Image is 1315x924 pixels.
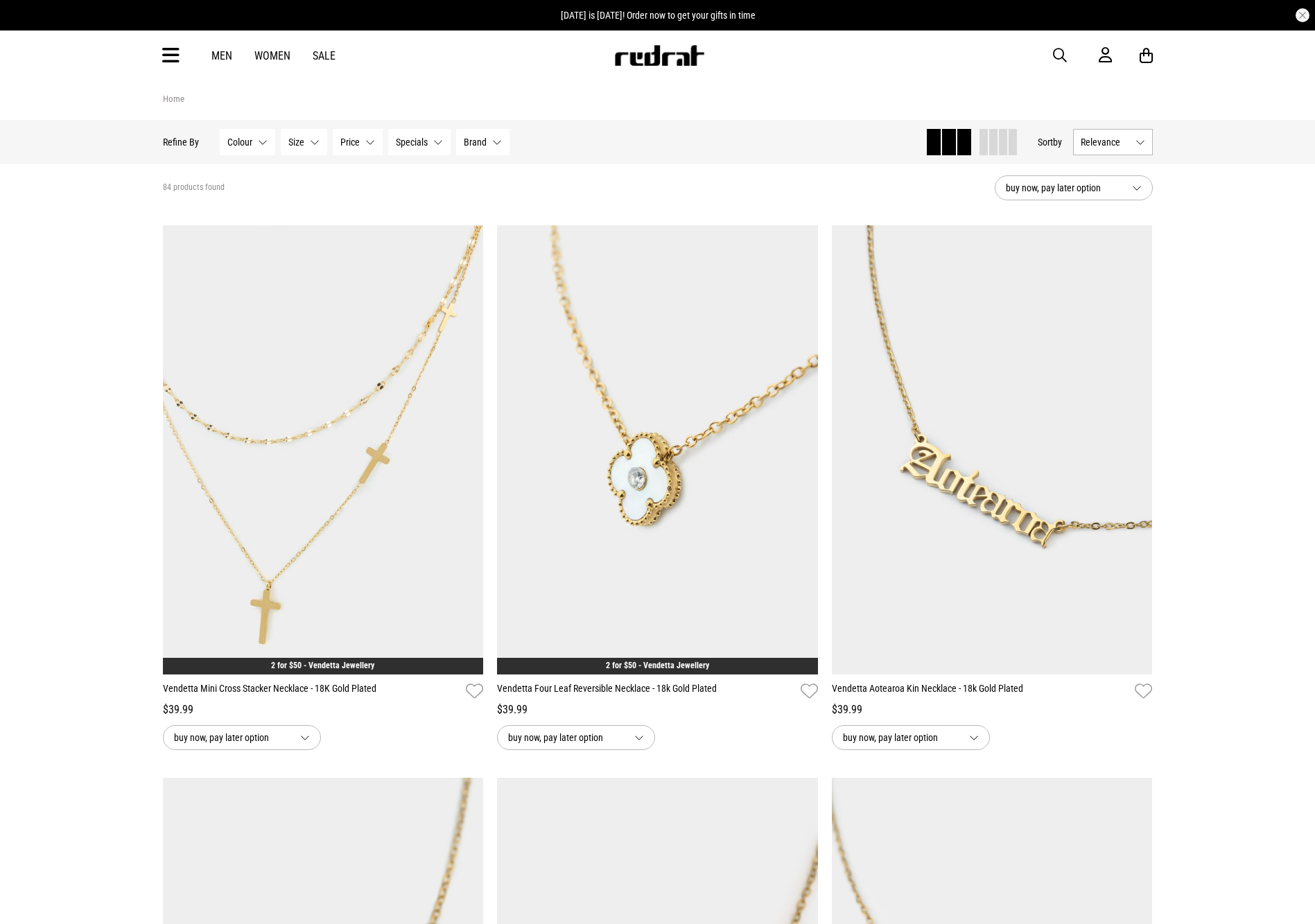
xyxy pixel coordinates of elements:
[163,225,484,674] img: Vendetta Mini Cross Stacker Necklace - 18k Gold Plated in Silver
[340,137,360,148] span: Price
[227,137,252,148] span: Colour
[832,725,990,750] button: buy now, pay later option
[163,94,184,104] a: Home
[254,49,290,62] a: Women
[995,175,1153,200] button: buy now, pay later option
[832,681,1130,701] a: Vendetta Aotearoa Kin Necklace - 18k Gold Plated
[313,49,336,62] a: Sale
[456,129,510,155] button: Brand
[1073,129,1153,155] button: Relevance
[497,725,655,750] button: buy now, pay later option
[333,129,383,155] button: Price
[832,701,1153,718] div: $39.99
[832,225,1153,674] img: Vendetta Aotearoa Kin Necklace - 18k Gold Plated in Gold
[174,729,289,746] span: buy now, pay later option
[211,49,232,62] a: Men
[163,681,461,701] a: Vendetta Mini Cross Stacker Necklace - 18K Gold Plated
[606,661,709,670] a: 2 for $50 - Vendetta Jewellery
[163,701,484,718] div: $39.99
[613,45,705,66] img: Redrat logo
[396,137,428,148] span: Specials
[388,129,451,155] button: Specials
[163,182,225,193] span: 84 products found
[163,137,199,148] p: Refine By
[1053,137,1062,148] span: by
[1081,137,1130,148] span: Relevance
[497,701,818,718] div: $39.99
[497,225,818,674] img: Vendetta Four Leaf Reversible Necklace - 18k Gold Plated in White
[1006,180,1121,196] span: buy now, pay later option
[220,129,275,155] button: Colour
[1038,134,1062,150] button: Sortby
[497,681,795,701] a: Vendetta Four Leaf Reversible Necklace - 18k Gold Plated
[281,129,327,155] button: Size
[163,725,321,750] button: buy now, pay later option
[271,661,374,670] a: 2 for $50 - Vendetta Jewellery
[508,729,623,746] span: buy now, pay later option
[464,137,487,148] span: Brand
[843,729,958,746] span: buy now, pay later option
[288,137,304,148] span: Size
[561,10,756,21] span: [DATE] is [DATE]! Order now to get your gifts in time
